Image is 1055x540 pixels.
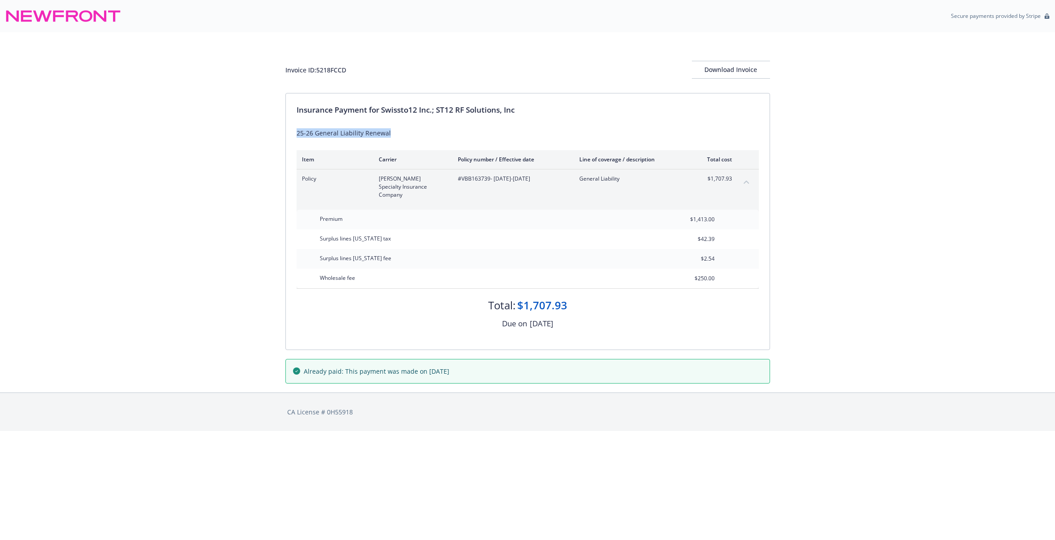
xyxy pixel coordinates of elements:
span: Surplus lines [US_STATE] fee [320,254,391,262]
div: Insurance Payment for Swissto12 Inc.; ST12 RF Solutions, Inc [297,104,759,116]
input: 0.00 [662,252,720,266]
span: [PERSON_NAME] Specialty Insurance Company [379,175,444,199]
span: General Liability [579,175,684,183]
span: Premium [320,215,343,223]
input: 0.00 [662,232,720,246]
span: Wholesale fee [320,274,355,282]
div: Policy[PERSON_NAME] Specialty Insurance Company#VBB163739- [DATE]-[DATE]General Liability$1,707.9... [297,169,759,204]
div: Line of coverage / description [579,156,684,163]
span: Already paid: This payment was made on [DATE] [304,367,449,376]
div: 25-26 General Liability Renewal [297,128,759,138]
input: 0.00 [662,213,720,226]
span: Policy [302,175,364,183]
div: $1,707.93 [517,298,567,313]
div: Total: [488,298,515,313]
span: Surplus lines [US_STATE] tax [320,235,391,242]
div: Download Invoice [692,61,770,78]
div: Total cost [699,156,732,163]
div: Invoice ID: 5218FCCD [285,65,346,75]
span: #VBB163739 - [DATE]-[DATE] [458,175,565,183]
div: Item [302,156,364,163]
div: Policy number / Effective date [458,156,565,163]
span: $1,707.93 [699,175,732,183]
div: Carrier [379,156,444,163]
div: Due on [502,318,527,329]
button: Download Invoice [692,61,770,79]
button: collapse content [739,175,754,189]
div: CA License # 0H55918 [287,407,768,417]
div: [DATE] [530,318,553,329]
p: Secure payments provided by Stripe [951,12,1041,20]
input: 0.00 [662,272,720,285]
